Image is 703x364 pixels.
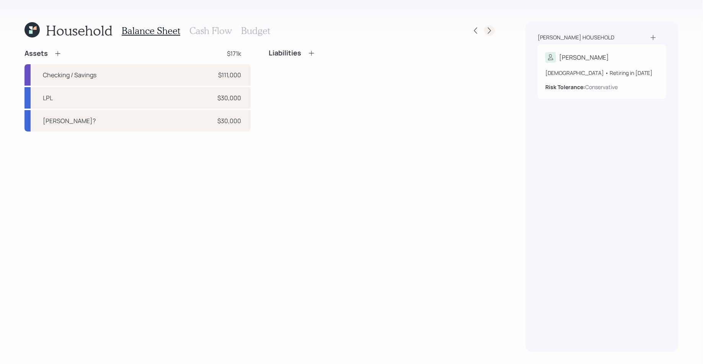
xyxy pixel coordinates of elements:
[545,83,585,91] b: Risk Tolerance:
[585,83,618,91] div: Conservative
[545,69,659,77] div: [DEMOGRAPHIC_DATA] • Retiring in [DATE]
[189,25,232,36] h3: Cash Flow
[219,70,241,80] div: $111,000
[218,93,241,102] div: $30,000
[241,25,270,36] h3: Budget
[46,22,113,39] h1: Household
[559,53,609,62] div: [PERSON_NAME]
[227,49,241,58] div: $171k
[269,49,302,57] h4: Liabilities
[43,70,96,80] div: Checking / Savings
[538,34,614,41] div: [PERSON_NAME] household
[43,93,53,102] div: LPL
[24,49,48,58] h4: Assets
[43,116,96,125] div: [PERSON_NAME]?
[122,25,180,36] h3: Balance Sheet
[218,116,241,125] div: $30,000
